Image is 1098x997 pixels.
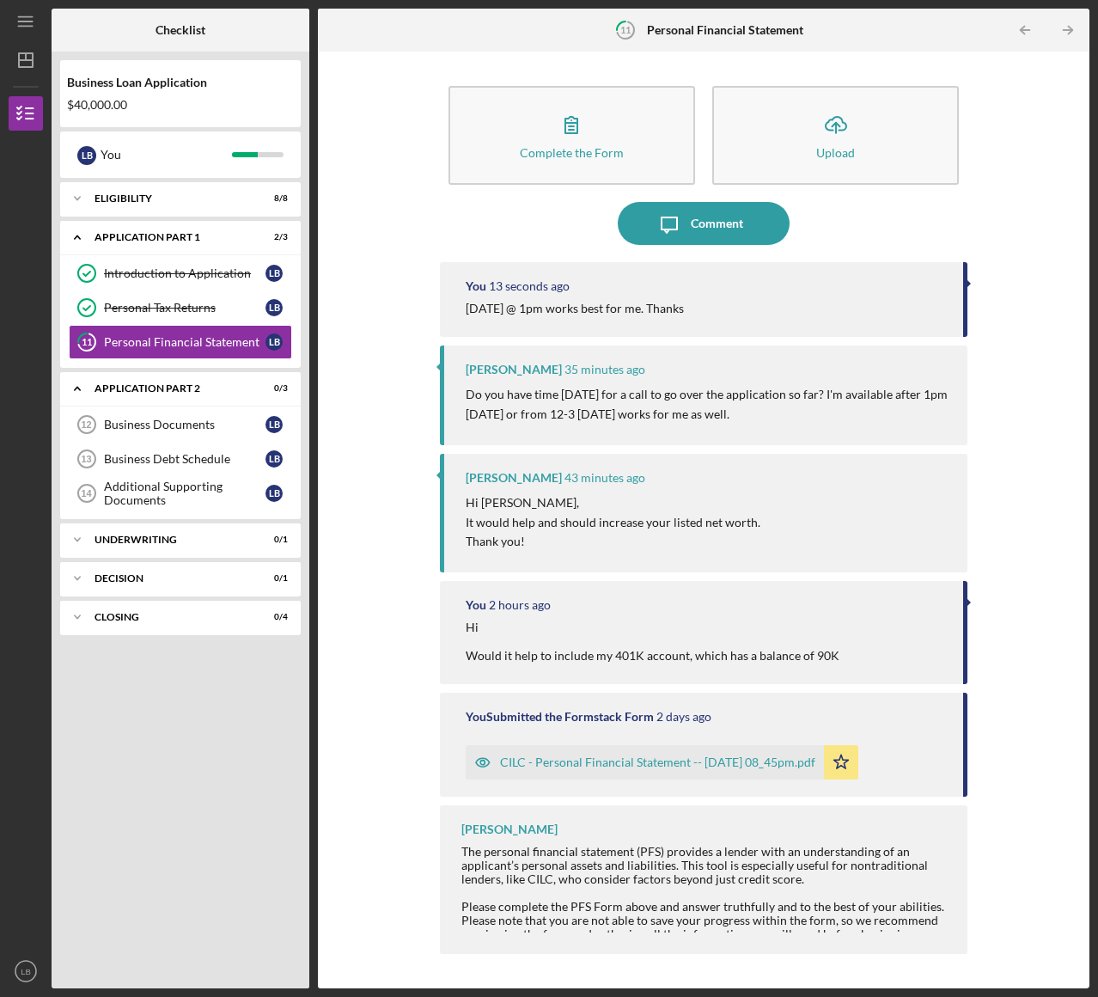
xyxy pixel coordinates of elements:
[69,407,292,442] a: 12Business DocumentsLB
[466,385,951,424] p: Do you have time [DATE] for a call to go over the application so far? I'm available after 1pm [DA...
[466,745,858,780] button: CILC - Personal Financial Statement -- [DATE] 08_45pm.pdf
[95,383,245,394] div: Application Part 2
[104,418,265,431] div: Business Documents
[69,291,292,325] a: Personal Tax ReturnsLB
[69,442,292,476] a: 13Business Debt ScheduleLB
[9,954,43,988] button: LB
[257,232,288,242] div: 2 / 3
[656,710,711,724] time: 2025-10-09 00:45
[95,535,245,545] div: Underwriting
[69,325,292,359] a: 11Personal Financial StatementLB
[265,333,283,351] div: L B
[81,488,92,498] tspan: 14
[95,232,245,242] div: Application Part 1
[466,363,562,376] div: [PERSON_NAME]
[489,598,551,612] time: 2025-10-10 17:19
[77,146,96,165] div: L B
[104,335,265,349] div: Personal Financial Statement
[95,612,245,622] div: Closing
[564,363,645,376] time: 2025-10-10 18:55
[104,266,265,280] div: Introduction to Application
[466,302,684,315] div: [DATE] @ 1pm works best for me. Thanks
[461,845,951,997] div: The personal financial statement (PFS) provides a lender with an understanding of an applicant’s ...
[466,493,760,512] p: Hi [PERSON_NAME],
[466,279,486,293] div: You
[81,419,91,430] tspan: 12
[69,256,292,291] a: Introduction to ApplicationLB
[461,823,558,836] div: [PERSON_NAME]
[257,573,288,584] div: 0 / 1
[466,471,562,485] div: [PERSON_NAME]
[712,86,959,185] button: Upload
[619,24,630,35] tspan: 11
[500,755,815,769] div: CILC - Personal Financial Statement -- [DATE] 08_45pm.pdf
[21,967,31,976] text: LB
[265,485,283,502] div: L B
[466,598,486,612] div: You
[520,146,624,159] div: Complete the Form
[466,532,760,551] p: Thank you!
[81,454,91,464] tspan: 13
[466,513,760,532] p: It would help and should increase your listed net worth.
[265,265,283,282] div: L B
[101,140,232,169] div: You
[104,301,265,315] div: Personal Tax Returns
[95,193,245,204] div: Eligibility
[489,279,570,293] time: 2025-10-10 19:31
[466,621,839,662] div: Hi Would it help to include my 401K account, which has a balance of 90K
[257,612,288,622] div: 0 / 4
[466,710,654,724] div: You Submitted the Formstack Form
[265,299,283,316] div: L B
[95,573,245,584] div: Decision
[82,337,92,348] tspan: 11
[691,202,743,245] div: Comment
[104,480,265,507] div: Additional Supporting Documents
[257,535,288,545] div: 0 / 1
[257,193,288,204] div: 8 / 8
[69,476,292,511] a: 14Additional Supporting DocumentsLB
[156,23,205,37] b: Checklist
[265,416,283,433] div: L B
[448,86,695,185] button: Complete the Form
[67,76,294,89] div: Business Loan Application
[265,450,283,468] div: L B
[67,98,294,112] div: $40,000.00
[564,471,645,485] time: 2025-10-10 18:47
[647,23,803,37] b: Personal Financial Statement
[257,383,288,394] div: 0 / 3
[104,452,265,466] div: Business Debt Schedule
[816,146,855,159] div: Upload
[618,202,790,245] button: Comment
